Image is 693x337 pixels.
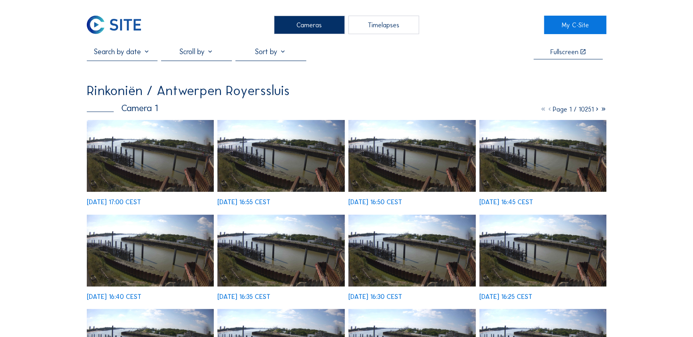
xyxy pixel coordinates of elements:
a: My C-Site [544,16,606,34]
span: Page 1 / 10251 [552,105,593,113]
div: [DATE] 17:00 CEST [87,199,141,205]
img: image_52639079 [87,215,214,286]
div: [DATE] 16:35 CEST [217,293,270,300]
div: [DATE] 16:30 CEST [348,293,402,300]
div: Fullscreen [550,49,578,55]
a: C-SITE Logo [87,16,149,34]
input: Search by date 󰅀 [87,47,157,56]
img: image_52639533 [217,120,345,192]
img: image_52638837 [348,215,476,286]
div: [DATE] 16:40 CEST [87,293,141,300]
div: Rinkoniën / Antwerpen Royerssluis [87,84,290,97]
div: Camera 1 [87,104,158,113]
img: image_52639230 [479,120,607,192]
img: image_52638997 [217,215,345,286]
div: Timelapses [348,16,419,34]
div: [DATE] 16:55 CEST [217,199,270,205]
img: image_52639385 [348,120,476,192]
img: C-SITE Logo [87,16,141,34]
img: image_52638678 [479,215,607,286]
div: [DATE] 16:50 CEST [348,199,402,205]
img: image_52639629 [87,120,214,192]
div: [DATE] 16:25 CEST [479,293,532,300]
div: Cameras [274,16,345,34]
div: [DATE] 16:45 CEST [479,199,533,205]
